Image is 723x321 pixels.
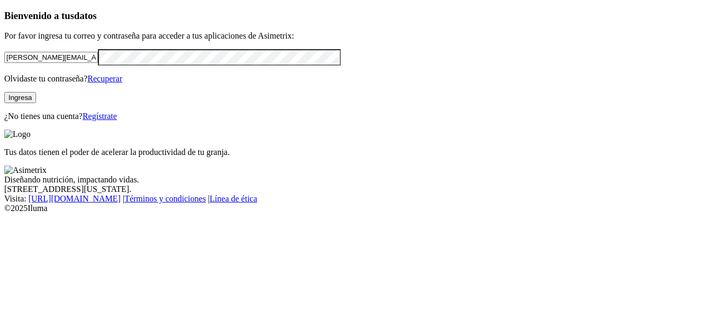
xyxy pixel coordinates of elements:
h3: Bienvenido a tus [4,10,719,22]
p: Por favor ingresa tu correo y contraseña para acceder a tus aplicaciones de Asimetrix: [4,31,719,41]
p: ¿No tienes una cuenta? [4,112,719,121]
div: © 2025 Iluma [4,204,719,213]
input: Tu correo [4,52,98,63]
a: Regístrate [83,112,117,121]
p: Tus datos tienen el poder de acelerar la productividad de tu granja. [4,148,719,157]
div: [STREET_ADDRESS][US_STATE]. [4,185,719,194]
a: Términos y condiciones [124,194,206,203]
div: Diseñando nutrición, impactando vidas. [4,175,719,185]
a: [URL][DOMAIN_NAME] [29,194,121,203]
div: Visita : | | [4,194,719,204]
button: Ingresa [4,92,36,103]
a: Recuperar [87,74,122,83]
p: Olvidaste tu contraseña? [4,74,719,84]
img: Asimetrix [4,166,47,175]
span: datos [74,10,97,21]
a: Línea de ética [210,194,257,203]
img: Logo [4,130,31,139]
